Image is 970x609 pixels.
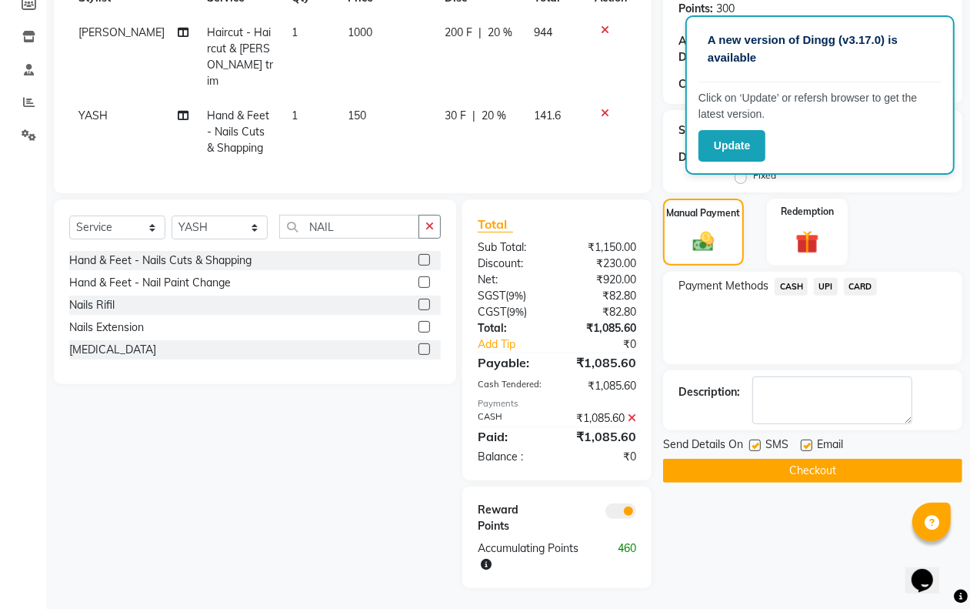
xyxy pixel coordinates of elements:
div: Points: [678,1,713,17]
span: Payment Methods [678,278,768,294]
button: Update [698,130,765,162]
img: _cash.svg [686,229,721,254]
span: 20 % [482,108,507,124]
span: UPI [814,278,838,296]
div: ₹82.80 [557,304,648,320]
span: [PERSON_NAME] [78,25,165,39]
div: Net: [466,272,557,288]
div: CASH [466,410,557,427]
div: Discount: [466,256,557,272]
iframe: chat widget [905,547,955,594]
span: 200 F [445,25,473,41]
span: Haircut - Haircut & [PERSON_NAME] trim [207,25,273,88]
div: Nails Extension [69,320,144,336]
span: 944 [534,25,552,39]
div: ₹0 [572,336,648,353]
span: Email [817,437,843,456]
div: ₹82.80 [557,288,648,304]
div: 300 [716,1,735,17]
span: 1 [292,109,298,122]
span: | [479,25,482,41]
input: Search or Scan [279,215,419,239]
span: SGST [478,289,505,303]
div: Description: [678,384,740,400]
div: Coupon Code [678,76,768,92]
div: Payments [478,397,636,410]
div: Cash Tendered: [466,378,557,394]
div: 460 [602,540,648,573]
div: ₹1,085.60 [557,410,648,427]
div: ₹1,085.60 [557,320,648,336]
p: Click on ‘Update’ or refersh browser to get the latest version. [698,90,942,122]
span: 20 % [488,25,513,41]
div: Hand & Feet - Nails Cuts & Shapping [69,253,252,269]
div: ₹0 [557,449,648,465]
div: ₹230.00 [557,256,648,272]
div: Nails Rifil [69,297,115,313]
span: 141.6 [534,109,561,122]
div: Discount: [678,149,726,166]
div: ₹1,085.60 [557,353,648,372]
div: ₹1,085.60 [557,427,648,446]
div: ( ) [466,288,557,304]
button: Checkout [663,459,962,483]
div: ₹1,150.00 [557,239,648,256]
label: Redemption [781,205,834,219]
span: CARD [844,278,877,296]
span: Send Details On [663,437,743,456]
p: A new version of Dingg (v3.17.0) is available [708,32,932,66]
span: 1 [292,25,298,39]
span: CASH [775,278,808,296]
div: ₹920.00 [557,272,648,288]
div: Service Total: [678,122,748,139]
div: Paid: [466,427,557,446]
img: _gift.svg [788,228,825,256]
label: Fixed [753,169,776,182]
div: Sub Total: [466,239,557,256]
a: Add Tip [466,336,572,353]
span: 9% [508,289,523,302]
span: 150 [348,109,366,122]
span: YASH [78,109,108,122]
div: Apply Discount [678,33,768,65]
div: ( ) [466,304,557,320]
span: 30 F [445,108,467,124]
span: CGST [478,305,506,319]
span: 1000 [348,25,372,39]
div: Payable: [466,353,557,372]
label: Manual Payment [667,206,741,220]
div: [MEDICAL_DATA] [69,342,156,358]
span: | [473,108,476,124]
div: ₹1,085.60 [557,378,648,394]
div: Accumulating Points [466,540,602,573]
span: Hand & Feet - Nails Cuts & Shapping [207,109,269,155]
div: Balance : [466,449,557,465]
div: Total: [466,320,557,336]
span: Total [478,216,513,233]
div: Reward Points [466,502,557,534]
div: Hand & Feet - Nail Paint Change [69,275,231,291]
span: SMS [765,437,788,456]
span: 9% [509,306,524,318]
